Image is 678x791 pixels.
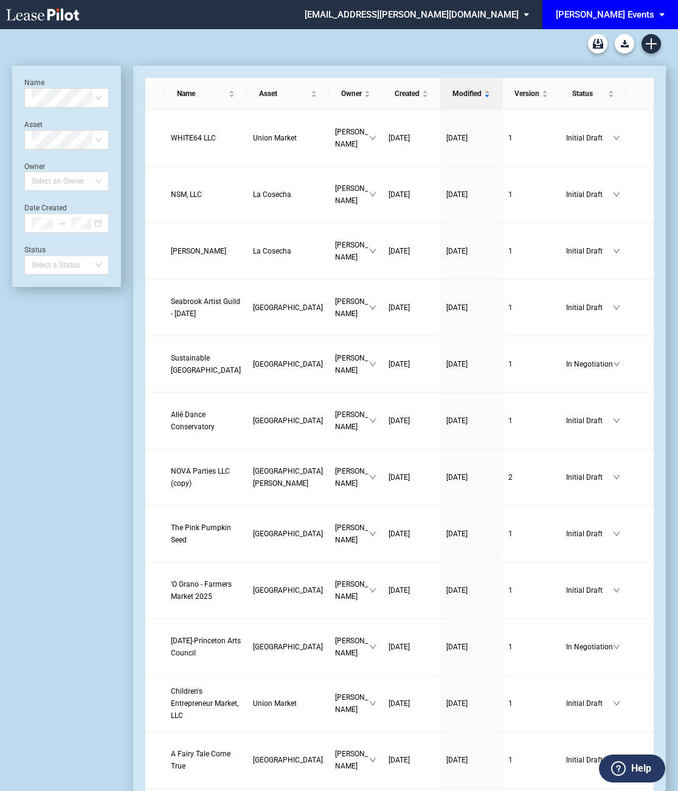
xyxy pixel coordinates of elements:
a: [DATE] [389,358,434,370]
a: WHITE64 LLC [171,132,241,144]
span: [DATE] [389,416,410,425]
span: Cabin John Village [253,467,323,488]
a: Archive [588,34,607,54]
span: down [369,756,376,764]
span: Initial Draft [566,415,613,427]
span: [DATE] [389,303,410,312]
a: [GEOGRAPHIC_DATA] [253,528,323,540]
span: Children's Entrepreneur Market, LLC [171,687,238,720]
span: A Fairy Tale Come True [171,750,230,770]
span: [DATE] [389,360,410,368]
a: The Pink Pumpkin Seed [171,522,241,546]
span: down [613,417,620,424]
span: down [613,134,620,142]
span: La Cosecha [253,190,291,199]
span: NSM, LLC [171,190,202,199]
span: Day of the Dead-Princeton Arts Council [171,637,241,657]
a: 1 [508,302,554,314]
a: La Cosecha [253,245,323,257]
span: [DATE] [446,303,468,312]
label: Name [24,78,44,87]
span: WHITE64 LLC [171,134,216,142]
a: Create new document [642,34,661,54]
span: down [369,587,376,594]
label: Help [631,761,651,776]
a: [DATE] [446,415,496,427]
a: [DATE] [389,697,434,710]
a: [DATE] [446,302,496,314]
a: Seabrook Artist Guild - [DATE] [171,295,241,320]
a: [GEOGRAPHIC_DATA] [253,641,323,653]
span: down [613,530,620,537]
span: Downtown Palm Beach Gardens [253,756,323,764]
span: down [369,361,376,368]
a: [DATE] [389,754,434,766]
span: [DATE] [389,247,410,255]
span: 2 [508,473,513,482]
th: Version [502,78,560,110]
span: 1 [508,699,513,708]
a: La Cosecha [253,188,323,201]
div: [PERSON_NAME] Events [556,9,654,20]
a: 2 [508,471,554,483]
span: Princeton Shopping Center [253,643,323,651]
span: [DATE] [446,530,468,538]
a: Sustainable [GEOGRAPHIC_DATA] [171,352,241,376]
a: Download Blank Form [615,34,634,54]
span: Initial Draft [566,302,613,314]
span: Freshfields Village [253,303,323,312]
th: Created [382,78,440,110]
span: Allé Dance Conservatory [171,410,215,431]
span: The Pink Pumpkin Seed [171,523,231,544]
span: La Cosecha [253,247,291,255]
span: down [369,643,376,651]
span: [PERSON_NAME] [335,748,369,772]
span: down [613,361,620,368]
span: [DATE] [446,247,468,255]
span: [PERSON_NAME] [335,352,369,376]
th: Name [165,78,247,110]
a: [DATE] [389,245,434,257]
span: 1 [508,134,513,142]
a: [DATE] [446,584,496,596]
a: [PERSON_NAME] [171,245,241,257]
span: [PERSON_NAME] [335,578,369,603]
a: [DATE] [446,358,496,370]
span: down [613,191,620,198]
a: [DATE] [446,245,496,257]
a: 1 [508,528,554,540]
span: 1 [508,416,513,425]
span: [DATE] [389,643,410,651]
span: [DATE] [446,416,468,425]
a: [DATE] [389,132,434,144]
label: Status [24,246,46,254]
a: [DATE] [389,188,434,201]
span: 'O Grano - Farmers Market 2025 [171,580,232,601]
a: A Fairy Tale Come True [171,748,241,772]
th: Asset [247,78,329,110]
span: [PERSON_NAME] [335,465,369,489]
a: [DATE] [389,471,434,483]
span: [PERSON_NAME] [335,522,369,546]
span: Status [572,88,606,100]
button: Help [599,755,665,782]
span: Created [395,88,420,100]
label: Owner [24,162,45,171]
a: 1 [508,358,554,370]
span: [DATE] [446,699,468,708]
span: [DATE] [446,190,468,199]
a: 1 [508,697,554,710]
span: Paige Burton Barnes [171,247,226,255]
span: swap-right [58,219,66,227]
a: [GEOGRAPHIC_DATA][PERSON_NAME] [253,465,323,489]
span: Union Market [253,134,297,142]
a: [GEOGRAPHIC_DATA] [253,302,323,314]
span: [DATE] [389,134,410,142]
a: [DATE] [446,132,496,144]
label: Date Created [24,204,67,212]
a: [GEOGRAPHIC_DATA] [253,358,323,370]
span: 1 [508,530,513,538]
a: [DATE] [389,641,434,653]
th: Status [560,78,626,110]
a: 1 [508,245,554,257]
